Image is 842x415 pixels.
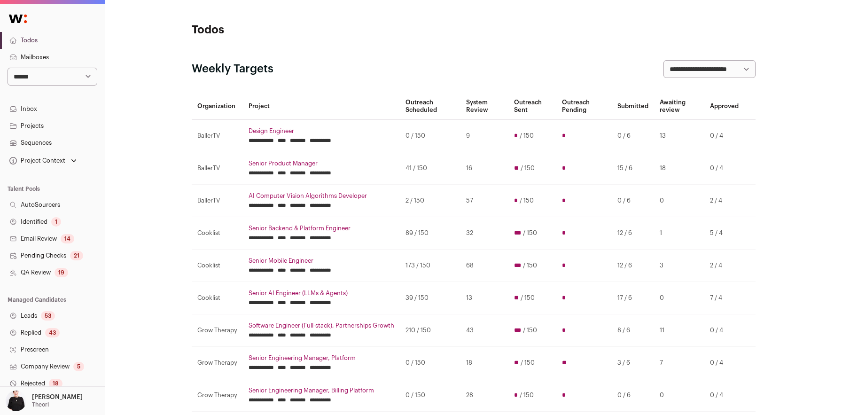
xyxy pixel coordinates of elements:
td: 0 / 6 [612,379,654,412]
th: System Review [460,93,508,120]
div: 19 [55,268,68,277]
td: 0 [654,379,704,412]
td: 2 / 4 [704,185,744,217]
th: Outreach Sent [508,93,557,120]
p: [PERSON_NAME] [32,393,83,401]
td: 39 / 150 [400,282,460,314]
th: Organization [192,93,243,120]
div: Project Context [8,157,65,164]
div: 14 [61,234,74,243]
td: Cooklist [192,282,243,314]
td: 7 / 4 [704,282,744,314]
td: 0 / 150 [400,120,460,152]
td: BallerTV [192,185,243,217]
a: Software Engineer (Full-stack), Partnerships Growth [249,322,394,329]
span: / 150 [523,262,537,269]
td: 9 [460,120,508,152]
td: 18 [460,347,508,379]
th: Submitted [612,93,654,120]
td: Grow Therapy [192,314,243,347]
a: AI Computer Vision Algorithms Developer [249,192,394,200]
td: 0 [654,185,704,217]
span: / 150 [520,392,534,399]
a: Senior AI Engineer (LLMs & Agents) [249,290,394,297]
td: 0 / 150 [400,347,460,379]
div: 53 [41,311,55,321]
td: 28 [460,379,508,412]
td: 43 [460,314,508,347]
h1: Todos [192,23,380,38]
td: 1 [654,217,704,250]
td: 68 [460,250,508,282]
button: Open dropdown [8,154,78,167]
a: Senior Mobile Engineer [249,257,394,265]
td: 0 [654,282,704,314]
span: / 150 [523,229,537,237]
td: BallerTV [192,120,243,152]
img: 9240684-medium_jpg [6,391,26,411]
td: 32 [460,217,508,250]
td: 0 / 4 [704,347,744,379]
th: Awaiting review [654,93,704,120]
span: / 150 [521,359,535,367]
td: BallerTV [192,152,243,185]
td: 5 / 4 [704,217,744,250]
td: 0 / 4 [704,120,744,152]
td: 16 [460,152,508,185]
td: 12 / 6 [612,250,654,282]
td: 11 [654,314,704,347]
td: 8 / 6 [612,314,654,347]
div: 1 [51,217,61,227]
p: Theori [32,401,49,408]
td: 18 [654,152,704,185]
th: Outreach Pending [556,93,611,120]
td: 173 / 150 [400,250,460,282]
td: 2 / 150 [400,185,460,217]
a: Senior Backend & Platform Engineer [249,225,394,232]
img: Wellfound [4,9,32,28]
td: 0 / 4 [704,314,744,347]
td: 3 [654,250,704,282]
span: / 150 [521,294,535,302]
td: 0 / 4 [704,379,744,412]
th: Outreach Scheduled [400,93,460,120]
button: Open dropdown [4,391,85,411]
div: 43 [45,328,60,337]
th: Project [243,93,400,120]
td: 0 / 6 [612,120,654,152]
td: 7 [654,347,704,379]
h2: Weekly Targets [192,62,273,77]
td: 0 / 150 [400,379,460,412]
td: 2 / 4 [704,250,744,282]
td: 57 [460,185,508,217]
span: / 150 [521,164,535,172]
td: 41 / 150 [400,152,460,185]
a: Senior Product Manager [249,160,394,167]
td: 13 [460,282,508,314]
div: 5 [73,362,84,371]
td: 3 / 6 [612,347,654,379]
div: 18 [49,379,62,388]
a: Design Engineer [249,127,394,135]
div: 21 [70,251,83,260]
span: / 150 [523,327,537,334]
td: Grow Therapy [192,347,243,379]
td: 89 / 150 [400,217,460,250]
td: 0 / 4 [704,152,744,185]
span: / 150 [520,197,534,204]
a: Senior Engineering Manager, Billing Platform [249,387,394,394]
td: Grow Therapy [192,379,243,412]
span: / 150 [520,132,534,140]
td: Cooklist [192,217,243,250]
th: Approved [704,93,744,120]
td: 15 / 6 [612,152,654,185]
td: 17 / 6 [612,282,654,314]
td: 0 / 6 [612,185,654,217]
td: 13 [654,120,704,152]
td: Cooklist [192,250,243,282]
td: 12 / 6 [612,217,654,250]
td: 210 / 150 [400,314,460,347]
a: Senior Engineering Manager, Platform [249,354,394,362]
